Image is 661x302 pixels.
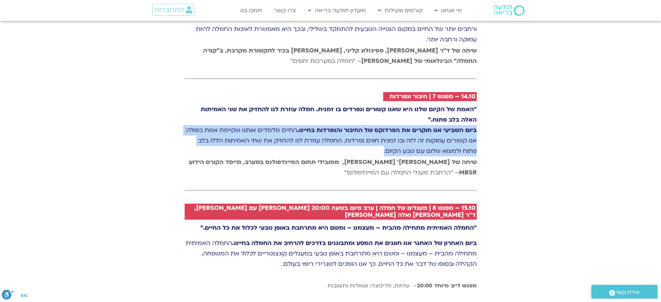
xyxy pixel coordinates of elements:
img: תודעה בריאה [494,5,524,16]
a: יצירת קשר [591,285,658,299]
a: צרו קשר [271,4,299,17]
strong: ביום השביעי אנו חוקרים את הפרדוקס של החיבור והנפרדות בחיינו. [297,126,477,134]
span: התחברות [154,6,184,14]
a: קורסים ופעילות [374,4,426,17]
span: – "הרחבת מעגלי החמלה עם המיינדפולנס״ [189,158,477,177]
strong: "החמלה האמיתית מתחילה מהבית – מעצמנו – ומשם היא מתרחבת באופן טבעי לכלול את כל החיים." [200,224,477,232]
strong: שיחה של [PERSON_NAME]׳ [PERSON_NAME], ממובילי תחום המיינדפולנס במערב, מייסד הקורס הידוע MBSR [189,158,477,177]
span: יצירת קשר [615,288,640,297]
strong: "האמת של הקיום שלנו היא שאנו קשורים ונפרדים בו זמנית. חמלה עוזרת לנו להחזיק את שני האמיתות האלה ב... [201,105,477,124]
p: החמלה האמיתית מתחילה מהבית – מעצמנו – ומשם היא מתרחבת באופן טבעי במעגלים קונצנטריים לכלול את המשפ... [185,238,477,269]
a: תמכו בנו [237,4,265,17]
a: מועדון תודעה בריאה [305,4,369,17]
strong: שיחה של ד״ר [PERSON_NAME], פסיכולוג קליני, [PERSON_NAME] בכיר לתקשורת מקרבת, ב״קורה החמלה״ הבינלא... [203,47,477,65]
h2: 14.10 – מפגש 7 | חיבור ונפרדות [389,93,476,100]
a: מי אנחנו [431,4,465,17]
b: מפגש לייב מיוחד 20:00 [417,282,477,289]
a: התחברות [152,4,194,16]
strong: ביום האחרון של האתגר אנו חוגגים את המסע ומתבוננים בדרכים להרחיב את החמלה בחיינו. [232,239,477,247]
span: – שיחות, מדיטציה ושאלות ותשובות [328,282,417,289]
span: – "חמלה במערכות יחסים" [203,47,477,65]
h2: 15.10 – מפגש 8 | מעגלים של חמלה | ערב סיום בשעה 20:00 [PERSON_NAME] עם [PERSON_NAME], ד״ר [PERSON... [191,205,476,219]
p: החיים מלמדים אותנו שקיימת אמת כפולה: אנו קשורים עמוקות זה לזה ובו זמנית חווים נפרדות. החמלה עוזרת... [185,104,477,156]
